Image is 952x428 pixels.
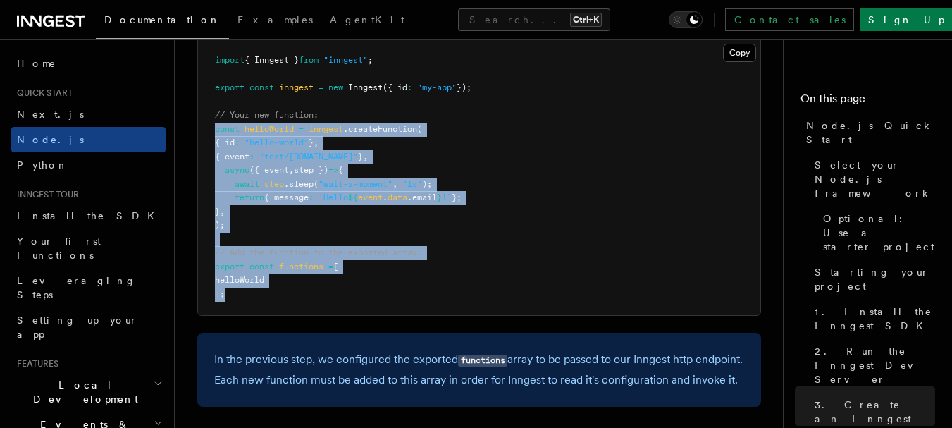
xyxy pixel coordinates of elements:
[17,236,101,261] span: Your first Functions
[17,159,68,171] span: Python
[104,14,221,25] span: Documentation
[215,110,319,120] span: // Your new function:
[457,82,471,92] span: });
[309,137,314,147] span: }
[215,220,225,230] span: );
[823,212,935,254] span: Optional: Use a starter project
[215,262,245,271] span: export
[11,189,79,200] span: Inngest tour
[723,44,756,62] button: Copy
[235,137,240,147] span: :
[11,203,166,228] a: Install the SDK
[328,165,338,175] span: =>
[437,192,442,202] span: }
[383,192,388,202] span: .
[309,124,343,134] span: inngest
[417,124,422,134] span: (
[11,268,166,307] a: Leveraging Steps
[358,152,363,161] span: }
[388,192,407,202] span: data
[11,378,154,406] span: Local Development
[800,113,935,152] a: Node.js Quick Start
[815,158,935,200] span: Select your Node.js framework
[383,82,407,92] span: ({ id
[343,124,417,134] span: .createFunction
[392,179,397,189] span: ,
[314,179,319,189] span: (
[452,192,462,202] span: };
[11,228,166,268] a: Your first Functions
[11,102,166,127] a: Next.js
[215,137,235,147] span: { id
[809,152,935,206] a: Select your Node.js framework
[17,56,56,71] span: Home
[249,152,254,161] span: :
[264,192,309,202] span: { message
[333,262,338,271] span: [
[17,210,163,221] span: Install the SDK
[235,179,259,189] span: await
[800,90,935,113] h4: On this page
[284,179,314,189] span: .sleep
[249,262,274,271] span: const
[458,8,610,31] button: Search...Ctrl+K
[338,165,343,175] span: {
[215,124,240,134] span: const
[314,137,319,147] span: ,
[815,305,935,333] span: 1. Install the Inngest SDK
[725,8,854,31] a: Contact sales
[422,179,432,189] span: );
[417,82,457,92] span: "my-app"
[96,4,229,39] a: Documentation
[17,109,84,120] span: Next.js
[299,55,319,65] span: from
[363,152,368,161] span: ,
[237,14,313,25] span: Examples
[215,289,225,299] span: ];
[11,152,166,178] a: Python
[11,358,58,369] span: Features
[11,87,73,99] span: Quick start
[809,299,935,338] a: 1. Install the Inngest SDK
[809,338,935,392] a: 2. Run the Inngest Dev Server
[11,51,166,76] a: Home
[17,134,84,145] span: Node.js
[11,372,166,412] button: Local Development
[348,192,358,202] span: ${
[817,206,935,259] a: Optional: Use a starter project
[245,137,309,147] span: "hello-world"
[299,124,304,134] span: =
[215,247,422,257] span: // Add the function to the exported array:
[309,192,314,202] span: :
[442,192,452,202] span: !`
[220,207,225,216] span: ,
[17,275,136,300] span: Leveraging Steps
[806,118,935,147] span: Node.js Quick Start
[235,192,264,202] span: return
[570,13,602,27] kbd: Ctrl+K
[458,355,507,367] code: functions
[245,124,294,134] span: helloWorld
[319,82,323,92] span: =
[407,82,412,92] span: :
[319,179,392,189] span: "wait-a-moment"
[669,11,703,28] button: Toggle dark mode
[264,179,284,189] span: step
[328,82,343,92] span: new
[321,4,413,38] a: AgentKit
[328,262,333,271] span: =
[407,192,437,202] span: .email
[815,344,935,386] span: 2. Run the Inngest Dev Server
[215,152,249,161] span: { event
[215,82,245,92] span: export
[402,179,422,189] span: "1s"
[323,55,368,65] span: "inngest"
[330,14,404,25] span: AgentKit
[289,165,294,175] span: ,
[215,275,264,285] span: helloWorld
[11,127,166,152] a: Node.js
[225,165,249,175] span: async
[17,314,138,340] span: Setting up your app
[279,82,314,92] span: inngest
[11,307,166,347] a: Setting up your app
